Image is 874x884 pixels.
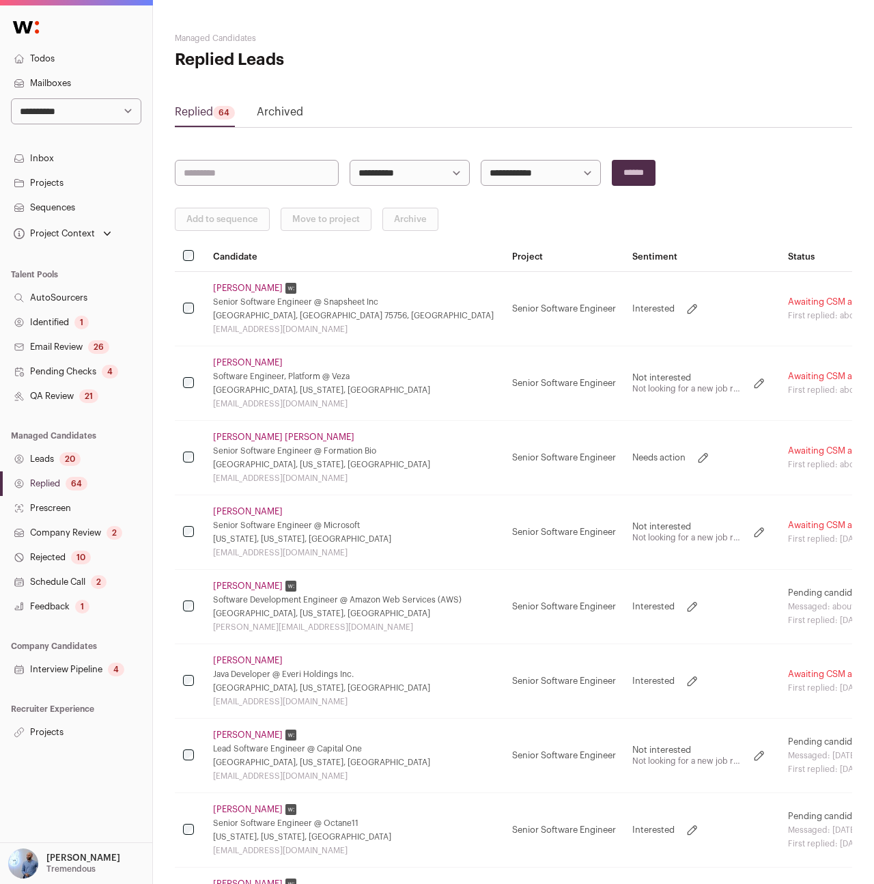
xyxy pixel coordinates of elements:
a: [PERSON_NAME] [213,655,283,666]
td: Senior Software Engineer [504,346,624,421]
img: 97332-medium_jpg [8,848,38,879]
button: Open dropdown [11,224,114,243]
div: [EMAIL_ADDRESS][DOMAIN_NAME] [213,845,496,856]
div: [EMAIL_ADDRESS][DOMAIN_NAME] [213,473,496,484]
div: [PERSON_NAME][EMAIL_ADDRESS][DOMAIN_NAME] [213,622,496,633]
p: Interested [632,303,675,314]
p: [PERSON_NAME] [46,853,120,864]
img: Wellfound [5,14,46,41]
div: Software Engineer, Platform @ Veza [213,371,496,382]
td: Senior Software Engineer [504,719,624,793]
div: Software Development Engineer @ Amazon Web Services (AWS) [213,594,496,605]
a: [PERSON_NAME] [213,804,283,815]
th: Sentiment [624,242,780,272]
div: [EMAIL_ADDRESS][DOMAIN_NAME] [213,324,496,335]
div: 2 [107,526,122,540]
a: [PERSON_NAME] [213,506,283,517]
p: Not looking for a new job right now [632,532,742,543]
a: Replied [175,104,235,126]
div: [GEOGRAPHIC_DATA], [US_STATE], [GEOGRAPHIC_DATA] [213,385,496,396]
div: Senior Software Engineer @ Octane11 [213,818,496,829]
th: Project [504,242,624,272]
td: Senior Software Engineer [504,644,624,719]
p: Not interested [632,372,742,383]
a: Archived [257,104,303,126]
a: [PERSON_NAME] [213,283,283,294]
a: [PERSON_NAME] [213,581,283,592]
td: Senior Software Engineer [504,570,624,644]
div: [GEOGRAPHIC_DATA], [GEOGRAPHIC_DATA] 75756, [GEOGRAPHIC_DATA] [213,310,496,321]
div: 20 [59,452,81,466]
p: Interested [632,676,675,687]
div: Senior Software Engineer @ Snapsheet Inc [213,296,496,307]
td: Senior Software Engineer [504,495,624,570]
p: Not interested [632,745,742,756]
div: 1 [75,600,89,613]
p: Not looking for a new job right now [632,383,742,394]
p: Not interested [632,521,742,532]
div: Java Developer @ Everi Holdings Inc. [213,669,496,680]
p: Not looking for a new job right now [632,756,742,766]
div: [GEOGRAPHIC_DATA], [US_STATE], [GEOGRAPHIC_DATA] [213,459,496,470]
div: [EMAIL_ADDRESS][DOMAIN_NAME] [213,771,496,782]
td: Senior Software Engineer [504,272,624,346]
div: [US_STATE], [US_STATE], [GEOGRAPHIC_DATA] [213,831,496,842]
div: Lead Software Engineer @ Capital One [213,743,496,754]
div: 26 [88,340,109,354]
div: 1 [74,316,89,329]
div: 64 [213,106,235,120]
td: Senior Software Engineer [504,793,624,868]
div: [GEOGRAPHIC_DATA], [US_STATE], [GEOGRAPHIC_DATA] [213,608,496,619]
div: [EMAIL_ADDRESS][DOMAIN_NAME] [213,696,496,707]
div: 4 [102,365,118,378]
button: Open dropdown [5,848,123,879]
div: 21 [79,389,98,403]
h1: Replied Leads [175,49,401,71]
h2: Managed Candidates [175,33,401,44]
div: Project Context [11,228,95,239]
p: Needs action [632,452,686,463]
td: Senior Software Engineer [504,421,624,495]
p: Interested [632,601,675,612]
div: [EMAIL_ADDRESS][DOMAIN_NAME] [213,398,496,409]
div: Senior Software Engineer @ Microsoft [213,520,496,531]
th: Candidate [205,242,504,272]
div: [GEOGRAPHIC_DATA], [US_STATE], [GEOGRAPHIC_DATA] [213,757,496,768]
p: Interested [632,825,675,835]
a: [PERSON_NAME] [PERSON_NAME] [213,432,354,443]
p: Tremendous [46,864,96,874]
div: 64 [66,477,87,491]
div: Senior Software Engineer @ Formation Bio [213,445,496,456]
div: [US_STATE], [US_STATE], [GEOGRAPHIC_DATA] [213,534,496,544]
div: 2 [91,575,107,589]
a: [PERSON_NAME] [213,357,283,368]
div: 4 [108,663,124,676]
div: 10 [71,551,91,564]
div: [EMAIL_ADDRESS][DOMAIN_NAME] [213,547,496,558]
div: [GEOGRAPHIC_DATA], [US_STATE], [GEOGRAPHIC_DATA] [213,682,496,693]
a: [PERSON_NAME] [213,730,283,741]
